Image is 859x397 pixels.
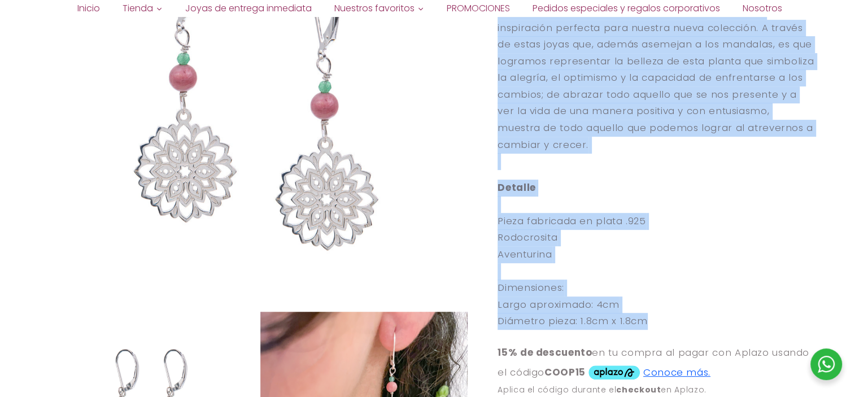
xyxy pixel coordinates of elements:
[498,181,535,194] strong: Detalle
[447,2,510,15] span: PROMOCIONES
[185,2,312,15] span: Joyas de entrega inmediata
[123,2,153,15] span: Tienda
[498,180,815,330] p: Pieza fabricada en plata .925 Rodocrosita Aventurina Dimensiones: Largo aproximado: 4cm Diámetro ...
[334,2,415,15] span: Nuestros favoritos
[743,2,782,15] span: Nosotros
[77,2,100,15] span: Inicio
[533,2,720,15] span: Pedidos especiales y regalos corporativos
[498,346,815,397] aplazo-placement: en tu compra al pagar con Aplazo usando el código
